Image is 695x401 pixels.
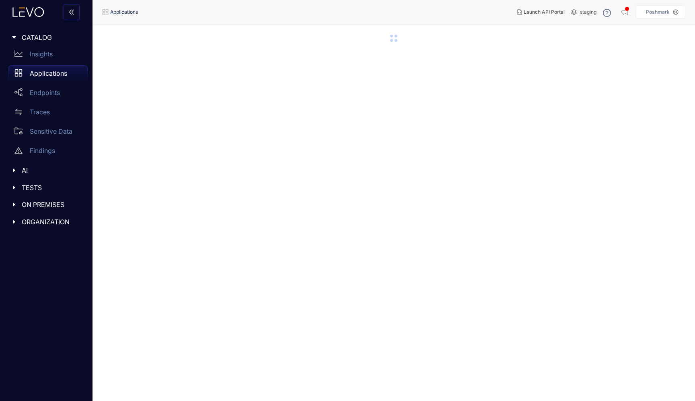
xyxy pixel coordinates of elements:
[110,9,138,15] span: Applications
[22,167,81,174] span: AI
[22,218,81,225] span: ORGANIZATION
[511,6,571,19] button: Launch API Portal
[646,9,670,15] p: Poshmark
[5,29,88,46] div: CATALOG
[5,179,88,196] div: TESTS
[580,9,596,15] span: staging
[11,219,17,225] span: caret-right
[30,89,60,96] p: Endpoints
[22,184,81,191] span: TESTS
[8,46,88,65] a: Insights
[8,143,88,162] a: Findings
[30,147,55,154] p: Findings
[11,185,17,190] span: caret-right
[22,201,81,208] span: ON PREMISES
[5,213,88,230] div: ORGANIZATION
[11,167,17,173] span: caret-right
[22,34,81,41] span: CATALOG
[524,9,565,15] span: Launch API Portal
[30,50,53,58] p: Insights
[8,104,88,123] a: Traces
[68,9,75,16] span: double-left
[8,123,88,143] a: Sensitive Data
[8,65,88,85] a: Applications
[5,196,88,213] div: ON PREMISES
[30,70,67,77] p: Applications
[30,108,50,116] p: Traces
[8,85,88,104] a: Endpoints
[14,147,23,155] span: warning
[11,202,17,207] span: caret-right
[14,108,23,116] span: swap
[5,162,88,179] div: AI
[64,4,80,20] button: double-left
[30,128,72,135] p: Sensitive Data
[11,35,17,40] span: caret-right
